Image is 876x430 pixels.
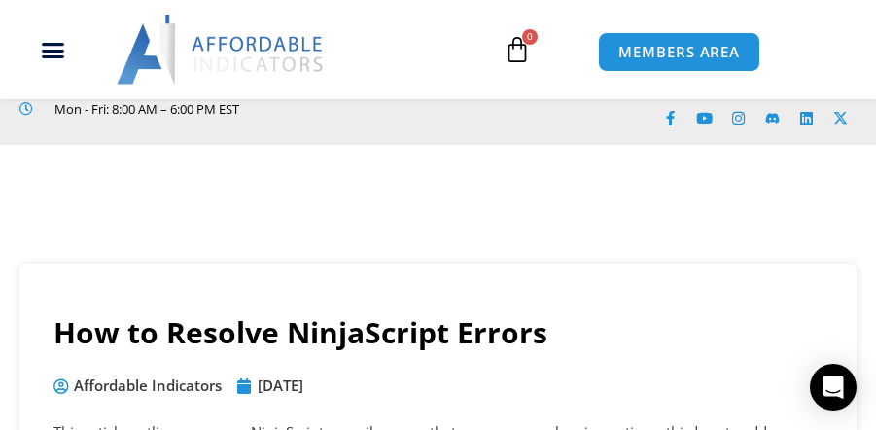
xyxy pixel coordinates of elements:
[10,31,96,68] div: Menu Toggle
[598,32,760,72] a: MEMBERS AREA
[810,364,857,411] div: Open Intercom Messenger
[19,121,311,140] iframe: Customer reviews powered by Trustpilot
[618,45,740,59] span: MEMBERS AREA
[53,312,823,353] h1: How to Resolve NinjaScript Errors
[258,376,303,395] time: [DATE]
[474,21,560,78] a: 0
[117,15,326,85] img: LogoAI | Affordable Indicators – NinjaTrader
[50,97,239,121] span: Mon - Fri: 8:00 AM – 6:00 PM EST
[522,29,538,45] span: 0
[69,373,222,400] span: Affordable Indicators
